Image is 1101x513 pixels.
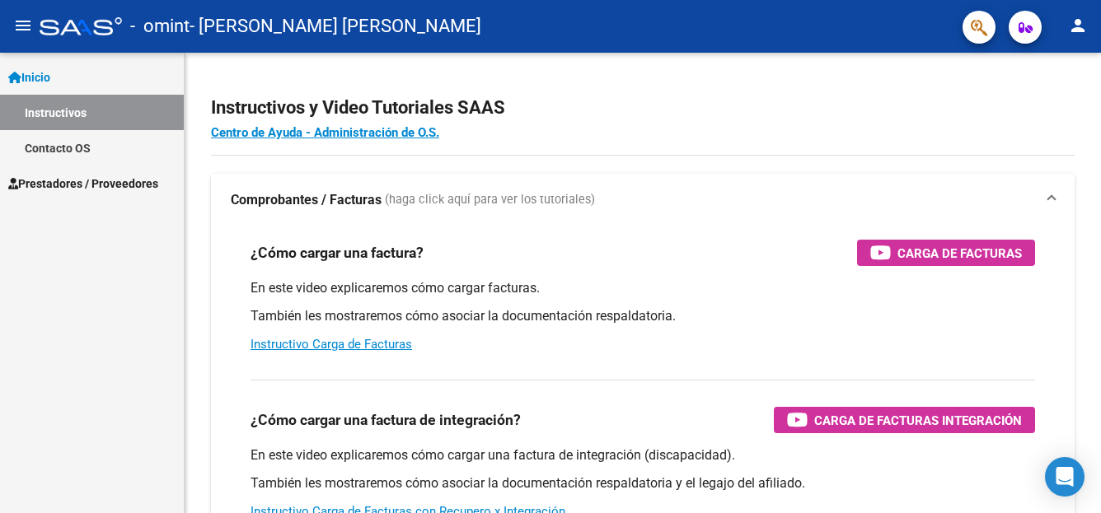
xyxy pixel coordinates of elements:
mat-expansion-panel-header: Comprobantes / Facturas (haga click aquí para ver los tutoriales) [211,174,1075,226]
span: - omint [130,8,190,44]
span: - [PERSON_NAME] [PERSON_NAME] [190,8,481,44]
mat-icon: person [1068,16,1088,35]
span: Prestadores / Proveedores [8,175,158,193]
p: También les mostraremos cómo asociar la documentación respaldatoria. [251,307,1035,325]
span: Carga de Facturas [897,243,1022,263]
span: (haga click aquí para ver los tutoriales) [385,191,595,209]
span: Inicio [8,68,50,86]
p: También les mostraremos cómo asociar la documentación respaldatoria y el legajo del afiliado. [251,474,1035,492]
button: Carga de Facturas [857,240,1035,266]
strong: Comprobantes / Facturas [231,191,382,209]
a: Instructivo Carga de Facturas [251,337,412,352]
h3: ¿Cómo cargar una factura de integración? [251,408,521,431]
p: En este video explicaremos cómo cargar una factura de integración (discapacidad). [251,446,1035,464]
mat-icon: menu [13,16,33,35]
p: En este video explicaremos cómo cargar facturas. [251,279,1035,297]
span: Carga de Facturas Integración [814,410,1022,431]
h3: ¿Cómo cargar una factura? [251,241,424,264]
h2: Instructivos y Video Tutoriales SAAS [211,92,1075,124]
button: Carga de Facturas Integración [774,407,1035,433]
div: Open Intercom Messenger [1045,457,1085,497]
a: Centro de Ayuda - Administración de O.S. [211,125,439,140]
